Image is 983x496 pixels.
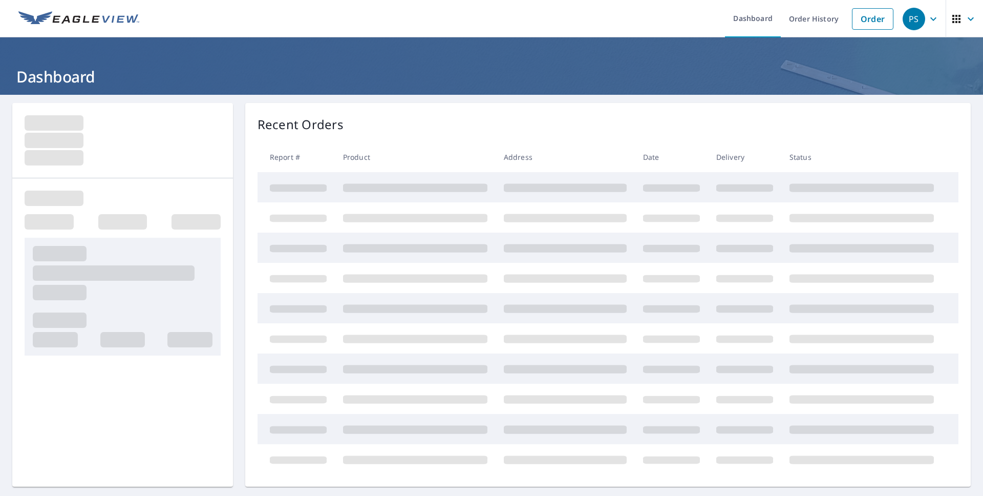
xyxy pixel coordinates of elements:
th: Delivery [708,142,781,172]
th: Date [635,142,708,172]
img: EV Logo [18,11,139,27]
th: Report # [258,142,335,172]
th: Status [781,142,942,172]
th: Address [496,142,635,172]
h1: Dashboard [12,66,971,87]
a: Order [852,8,893,30]
p: Recent Orders [258,115,344,134]
th: Product [335,142,496,172]
div: PS [903,8,925,30]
